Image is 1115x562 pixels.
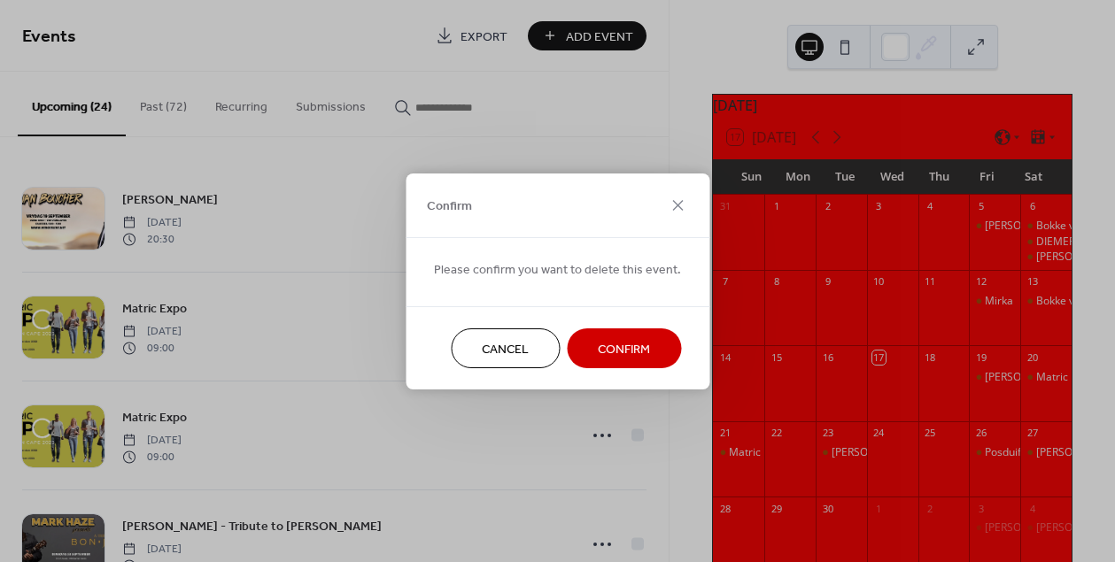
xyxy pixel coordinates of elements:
span: Confirm [598,340,650,358]
span: Please confirm you want to delete this event. [434,260,681,279]
span: Cancel [482,340,529,358]
button: Confirm [567,328,681,368]
button: Cancel [451,328,560,368]
span: Confirm [427,197,472,216]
